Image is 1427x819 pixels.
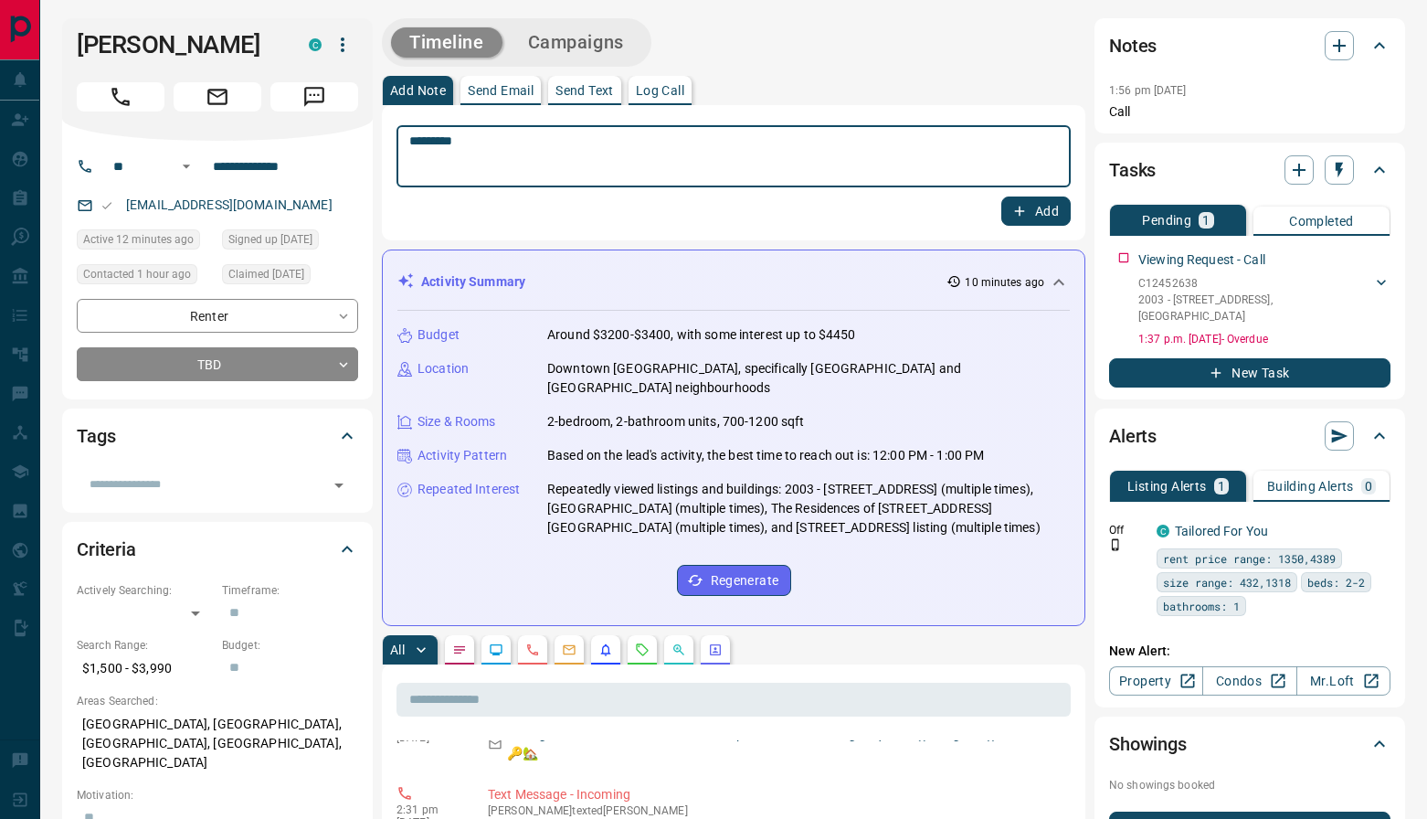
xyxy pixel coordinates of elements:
div: Mon Oct 13 2025 [77,229,213,255]
p: 2003 - [STREET_ADDRESS] , [GEOGRAPHIC_DATA] [1138,292,1372,324]
p: Budget: [222,637,358,654]
span: size range: 432,1318 [1163,573,1291,591]
p: 1 [1218,480,1225,493]
h2: Tags [77,421,115,451]
div: Sat Aug 16 2025 [222,229,358,255]
p: Timeframe: [222,582,358,599]
p: Viewing Request - Call [1138,250,1265,270]
span: Email [174,82,261,112]
p: Call [1109,102,1390,122]
a: Tailored For You [1175,524,1268,538]
p: All [390,643,405,656]
button: Timeline [391,27,502,58]
p: Send Email [468,84,534,97]
svg: Email Valid [100,199,113,212]
div: condos.ca [1157,525,1169,537]
p: Text Message - Incoming [488,785,1063,804]
svg: Lead Browsing Activity [489,643,503,657]
button: Campaigns [510,27,642,58]
div: TBD [77,347,358,381]
p: [GEOGRAPHIC_DATA], [GEOGRAPHIC_DATA], [GEOGRAPHIC_DATA], [GEOGRAPHIC_DATA], [GEOGRAPHIC_DATA] [77,709,358,778]
div: Tasks [1109,148,1390,192]
p: Budget [418,325,460,345]
p: 2:31 pm [396,803,460,816]
p: 2-bedroom, 2-bathroom units, 700-1200 sqft [547,412,805,431]
p: 10 minutes ago [965,274,1044,291]
span: Call [77,82,164,112]
span: bathrooms: 1 [1163,597,1240,615]
p: 1:56 pm [DATE] [1109,84,1187,97]
p: Add Note [390,84,446,97]
p: Completed [1289,215,1354,228]
p: Size & Rooms [418,412,496,431]
h2: Showings [1109,729,1187,759]
p: Repeated Interest [418,480,520,499]
div: Renter [77,299,358,333]
p: Based on the lead's activity, the best time to reach out is: 12:00 PM - 1:00 PM [547,446,984,465]
p: $1,500 - $3,990 [77,654,213,684]
div: Mon Oct 13 2025 [77,264,213,290]
svg: Listing Alerts [598,643,613,657]
div: Showings [1109,722,1390,766]
p: 1:37 p.m. [DATE] - Overdue [1138,331,1390,347]
p: Around $3200-$3400, with some interest up to $4450 [547,325,856,345]
p: Activity Summary [421,272,525,292]
div: Criteria [77,527,358,571]
p: Location [418,359,469,378]
p: [PERSON_NAME] texted [PERSON_NAME] [488,804,1063,817]
p: Pending [1142,214,1191,227]
div: condos.ca [309,38,322,51]
h2: Tasks [1109,155,1156,185]
button: Open [326,473,352,498]
h1: [PERSON_NAME] [77,30,281,59]
div: Alerts [1109,414,1390,458]
p: Activity Pattern [418,446,507,465]
div: C124526382003 - [STREET_ADDRESS],[GEOGRAPHIC_DATA] [1138,271,1390,328]
a: Mr.Loft [1296,666,1390,696]
p: Actively Searching: [77,582,213,599]
div: Notes [1109,24,1390,68]
span: Claimed [DATE] [228,265,304,283]
span: beds: 2-2 [1307,573,1365,591]
span: rent price range: 1350,4389 [1163,549,1336,568]
h2: Notes [1109,31,1157,60]
p: Motivation: [77,787,358,803]
p: Areas Searched: [77,693,358,709]
p: New Alert: [1109,642,1390,661]
div: Tags [77,414,358,458]
p: Search Range: [77,637,213,654]
p: Off [1109,522,1146,538]
h2: Criteria [77,535,136,564]
p: C12452638 [1138,275,1372,292]
p: 0 [1365,480,1372,493]
span: Signed up [DATE] [228,230,312,249]
svg: Calls [525,643,540,657]
p: Listing Alerts [1127,480,1207,493]
button: Add [1001,197,1071,226]
p: 1 [1202,214,1210,227]
button: Open [175,155,197,177]
p: Downtown [GEOGRAPHIC_DATA], specifically [GEOGRAPHIC_DATA] and [GEOGRAPHIC_DATA] neighbourhoods [547,359,1070,398]
a: Condos [1202,666,1296,696]
span: Message [270,82,358,112]
p: Repeatedly viewed listings and buildings: 2003 - [STREET_ADDRESS] (multiple times), [GEOGRAPHIC_D... [547,480,1070,537]
p: Log Call [636,84,684,97]
a: [EMAIL_ADDRESS][DOMAIN_NAME] [126,197,333,212]
p: No showings booked [1109,777,1390,793]
svg: Emails [562,643,576,657]
button: Regenerate [677,565,791,596]
svg: Notes [452,643,467,657]
svg: Requests [635,643,650,657]
div: Activity Summary10 minutes ago [397,265,1070,299]
a: Property [1109,666,1203,696]
h2: Alerts [1109,421,1157,451]
p: Send Text [555,84,614,97]
button: New Task [1109,358,1390,388]
svg: Agent Actions [708,643,723,657]
span: Active 12 minutes ago [83,230,194,249]
span: Contacted 1 hour ago [83,265,191,283]
p: Listing Details with [PERSON_NAME] Super Cute Pic: Viewing Request - {{listing_title}} - For Rent 🔑🏡 [507,725,1063,763]
svg: Push Notification Only [1109,538,1122,551]
svg: Opportunities [671,643,686,657]
p: Building Alerts [1267,480,1354,493]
